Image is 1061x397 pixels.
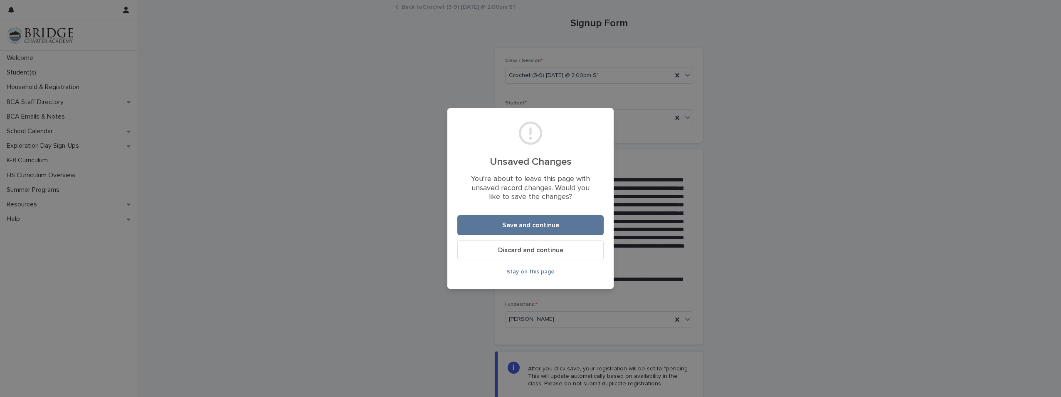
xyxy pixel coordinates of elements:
button: Save and continue [457,215,604,235]
p: You’re about to leave this page with unsaved record changes. Would you like to save the changes? [467,175,594,202]
h2: Unsaved Changes [467,156,594,168]
span: Stay on this page [506,269,555,275]
span: Save and continue [502,222,559,228]
button: Stay on this page [457,265,604,278]
button: Discard and continue [457,240,604,260]
span: Discard and continue [498,247,563,253]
